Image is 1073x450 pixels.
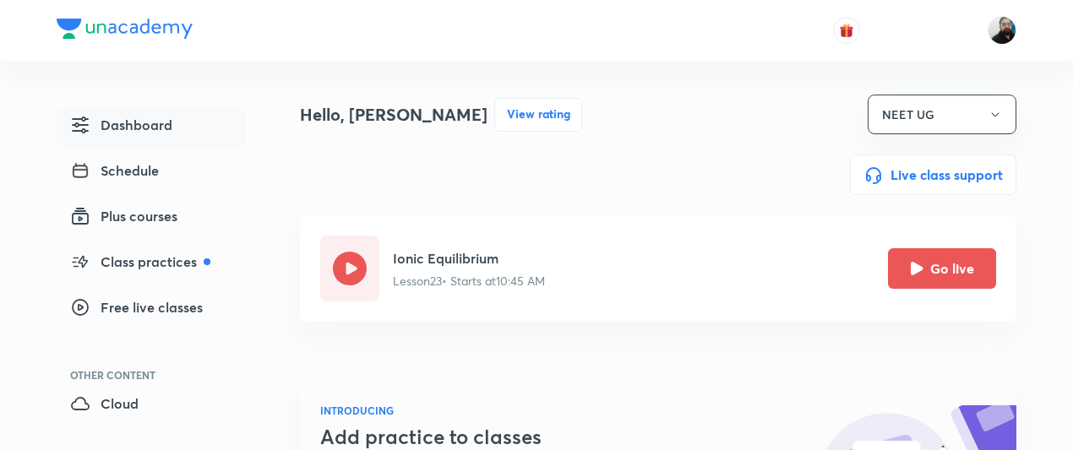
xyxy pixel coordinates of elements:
span: Cloud [70,393,139,414]
h3: Add practice to classes [320,425,673,449]
a: Plus courses [57,199,246,238]
div: Other Content [70,370,246,380]
span: Plus courses [70,206,177,226]
button: avatar [833,17,860,44]
h5: Ionic Equilibrium [393,248,545,268]
h6: INTRODUCING [320,403,673,418]
a: Class practices [57,245,246,284]
img: Company Logo [57,19,193,39]
button: Live class support [850,155,1016,195]
img: avatar [839,23,854,38]
p: Lesson 23 • Starts at 10:45 AM [393,272,545,290]
span: Schedule [70,160,159,181]
span: Class practices [70,252,210,272]
span: Free live classes [70,297,203,317]
img: Sumit Kumar Agrawal [988,16,1016,45]
button: NEET UG [868,95,1016,134]
h4: Hello, [PERSON_NAME] [300,102,487,127]
iframe: Help widget launcher [923,384,1054,431]
a: Cloud [57,387,246,426]
a: Schedule [57,154,246,192]
span: Dashboard [70,115,172,135]
a: Free live classes [57,290,246,329]
button: Go live [888,248,996,289]
button: View rating [494,98,582,132]
a: Dashboard [57,108,246,147]
a: Company Logo [57,19,193,43]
